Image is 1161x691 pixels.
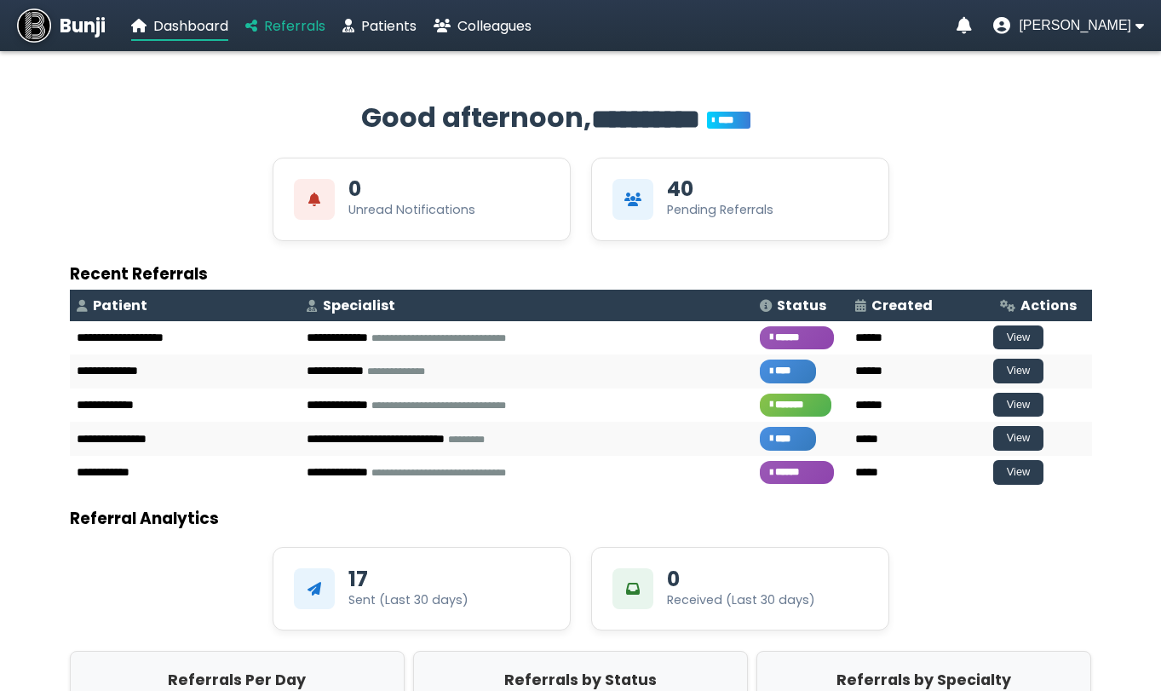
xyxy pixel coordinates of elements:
[348,569,368,590] div: 17
[457,16,532,36] span: Colleagues
[70,506,1092,531] h3: Referral Analytics
[75,669,399,691] h2: Referrals Per Day
[17,9,51,43] img: Bunji Dental Referral Management
[60,12,106,40] span: Bunji
[131,15,228,37] a: Dashboard
[667,591,815,609] div: Received (Last 30 days)
[264,16,325,36] span: Referrals
[300,290,752,321] th: Specialist
[70,262,1092,286] h3: Recent Referrals
[993,393,1044,417] button: View
[153,16,228,36] span: Dashboard
[70,290,301,321] th: Patient
[591,547,889,631] div: 0Received (Last 30 days)
[348,201,475,219] div: Unread Notifications
[993,359,1044,383] button: View
[273,547,571,631] div: 17Sent (Last 30 days)
[848,290,992,321] th: Created
[70,97,1092,141] h2: Good afternoon,
[993,325,1044,350] button: View
[707,112,750,129] span: You’re on Plus!
[753,290,849,321] th: Status
[993,290,1092,321] th: Actions
[17,9,106,43] a: Bunji
[418,669,743,691] h2: Referrals by Status
[667,179,693,199] div: 40
[348,591,468,609] div: Sent (Last 30 days)
[245,15,325,37] a: Referrals
[348,179,361,199] div: 0
[342,15,417,37] a: Patients
[434,15,532,37] a: Colleagues
[667,569,680,590] div: 0
[361,16,417,36] span: Patients
[667,201,773,219] div: Pending Referrals
[762,669,1086,691] h2: Referrals by Specialty
[957,17,972,34] a: Notifications
[273,158,571,241] div: View Unread Notifications
[993,426,1044,451] button: View
[993,17,1144,34] button: User menu
[993,460,1044,485] button: View
[1019,18,1131,33] span: [PERSON_NAME]
[591,158,889,241] div: View Pending Referrals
